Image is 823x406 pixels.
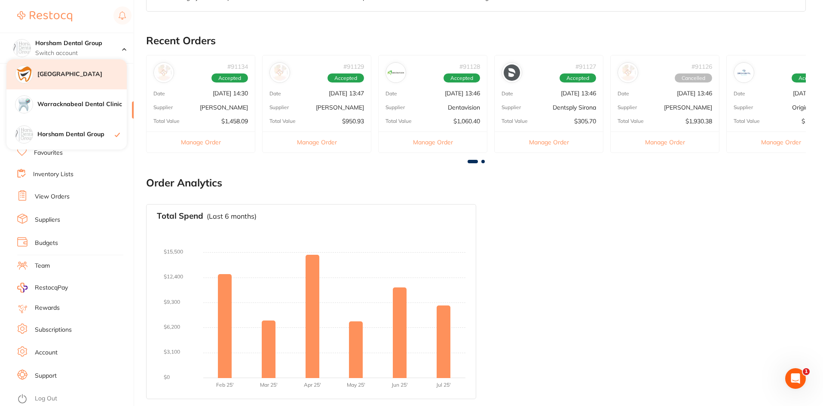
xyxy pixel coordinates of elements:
[35,372,57,380] a: Support
[13,40,31,57] img: Horsham Dental Group
[736,64,752,81] img: Origin Dental
[34,149,63,157] a: Favourites
[453,118,480,125] p: $1,060.40
[448,104,480,111] p: Dentavision
[502,118,528,124] p: Total Value
[153,104,173,110] p: Supplier
[269,91,281,97] p: Date
[618,91,629,97] p: Date
[35,262,50,270] a: Team
[35,39,122,48] h4: Horsham Dental Group
[211,73,248,83] span: Accepted
[734,104,753,110] p: Supplier
[327,73,364,83] span: Accepted
[35,49,122,58] p: Switch account
[37,130,115,139] h4: Horsham Dental Group
[157,211,203,221] h3: Total Spend
[263,131,371,153] button: Manage Order
[342,118,364,125] p: $950.93
[445,90,480,97] p: [DATE] 13:46
[147,131,255,153] button: Manage Order
[553,104,596,111] p: Dentsply Sirona
[33,170,73,179] a: Inventory Lists
[495,131,603,153] button: Manage Order
[17,283,28,293] img: RestocqPay
[35,192,70,201] a: View Orders
[803,368,810,375] span: 1
[221,118,248,125] p: $1,458.09
[618,118,644,124] p: Total Value
[269,118,296,124] p: Total Value
[574,118,596,125] p: $305.70
[35,284,68,292] span: RestocqPay
[611,131,719,153] button: Manage Order
[734,91,745,97] p: Date
[379,131,487,153] button: Manage Order
[35,239,58,247] a: Budgets
[153,118,180,124] p: Total Value
[207,212,257,220] p: (Last 6 months)
[146,35,806,47] h2: Recent Orders
[15,126,33,143] img: Horsham Dental Group
[15,66,33,83] img: Horsham Plaza Dental Centre
[560,73,596,83] span: Accepted
[561,90,596,97] p: [DATE] 13:46
[685,118,712,125] p: $1,930.38
[146,177,806,189] h2: Order Analytics
[502,91,513,97] p: Date
[15,96,33,113] img: Warracknabeal Dental Clinic
[37,100,127,109] h4: Warracknabeal Dental Clinic
[664,104,712,111] p: [PERSON_NAME]
[17,6,72,26] a: Restocq Logo
[459,63,480,70] p: # 91128
[17,11,72,21] img: Restocq Logo
[385,118,412,124] p: Total Value
[444,73,480,83] span: Accepted
[575,63,596,70] p: # 91127
[388,64,404,81] img: Dentavision
[213,90,248,97] p: [DATE] 14:30
[385,91,397,97] p: Date
[35,326,72,334] a: Subscriptions
[329,90,364,97] p: [DATE] 13:47
[35,394,57,403] a: Log Out
[785,368,806,389] iframe: Intercom live chat
[272,64,288,81] img: Adam Dental
[385,104,405,110] p: Supplier
[17,392,131,406] button: Log Out
[35,216,60,224] a: Suppliers
[316,104,364,111] p: [PERSON_NAME]
[35,348,58,357] a: Account
[677,90,712,97] p: [DATE] 13:46
[37,70,127,79] h4: [GEOGRAPHIC_DATA]
[504,64,520,81] img: Dentsply Sirona
[200,104,248,111] p: [PERSON_NAME]
[35,304,60,312] a: Rewards
[17,283,68,293] a: RestocqPay
[343,63,364,70] p: # 91129
[156,64,172,81] img: Henry Schein Halas
[691,63,712,70] p: # 91126
[618,104,637,110] p: Supplier
[269,104,289,110] p: Supplier
[502,104,521,110] p: Supplier
[734,118,760,124] p: Total Value
[620,64,636,81] img: Henry Schein Halas
[227,63,248,70] p: # 91134
[675,73,712,83] span: Cancelled
[153,91,165,97] p: Date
